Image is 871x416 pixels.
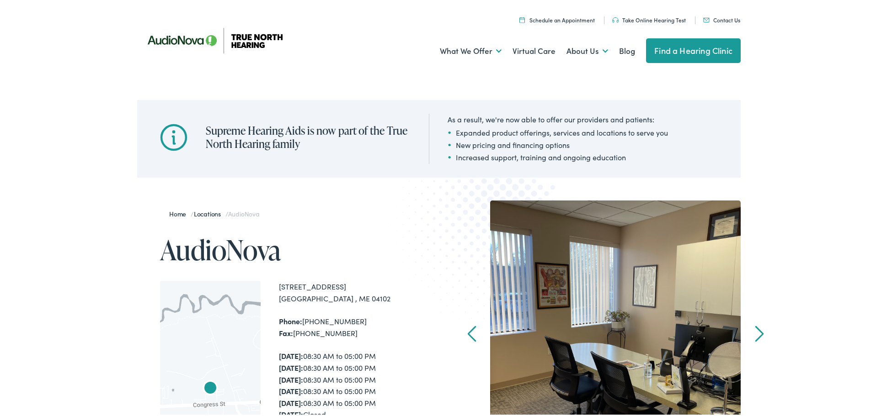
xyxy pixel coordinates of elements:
span: AudioNova [228,207,259,216]
strong: [DATE]: [279,373,303,383]
strong: [DATE]: [279,349,303,359]
strong: Phone: [279,314,302,324]
a: Find a Hearing Clinic [646,37,741,61]
div: As a result, we're now able to offer our providers and patients: [448,112,668,123]
a: Take Online Hearing Test [612,14,686,22]
strong: [DATE]: [279,396,303,406]
a: Next [755,324,764,340]
li: Increased support, training and ongoing education [448,150,668,161]
div: [STREET_ADDRESS] [GEOGRAPHIC_DATA] , ME 04102 [279,279,439,302]
strong: [DATE]: [279,361,303,371]
a: Home [169,207,191,216]
img: Mail icon in color code ffb348, used for communication purposes [703,16,710,21]
li: New pricing and financing options [448,137,668,148]
div: [PHONE_NUMBER] [PHONE_NUMBER] [279,314,439,337]
h1: AudioNova [160,233,439,263]
a: Locations [194,207,225,216]
h2: Supreme Hearing Aids is now part of the True North Hearing family [206,122,411,149]
img: Headphones icon in color code ffb348 [612,16,619,21]
span: / / [169,207,259,216]
strong: Fax: [279,326,293,336]
a: About Us [566,32,608,66]
a: Prev [468,324,476,340]
a: Schedule an Appointment [519,14,595,22]
li: Expanded product offerings, services and locations to serve you [448,125,668,136]
img: Icon symbolizing a calendar in color code ffb348 [519,15,525,21]
a: Blog [619,32,635,66]
strong: [DATE]: [279,384,303,394]
div: AudioNova [196,373,225,402]
a: Contact Us [703,14,740,22]
a: What We Offer [440,32,502,66]
a: Virtual Care [513,32,556,66]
